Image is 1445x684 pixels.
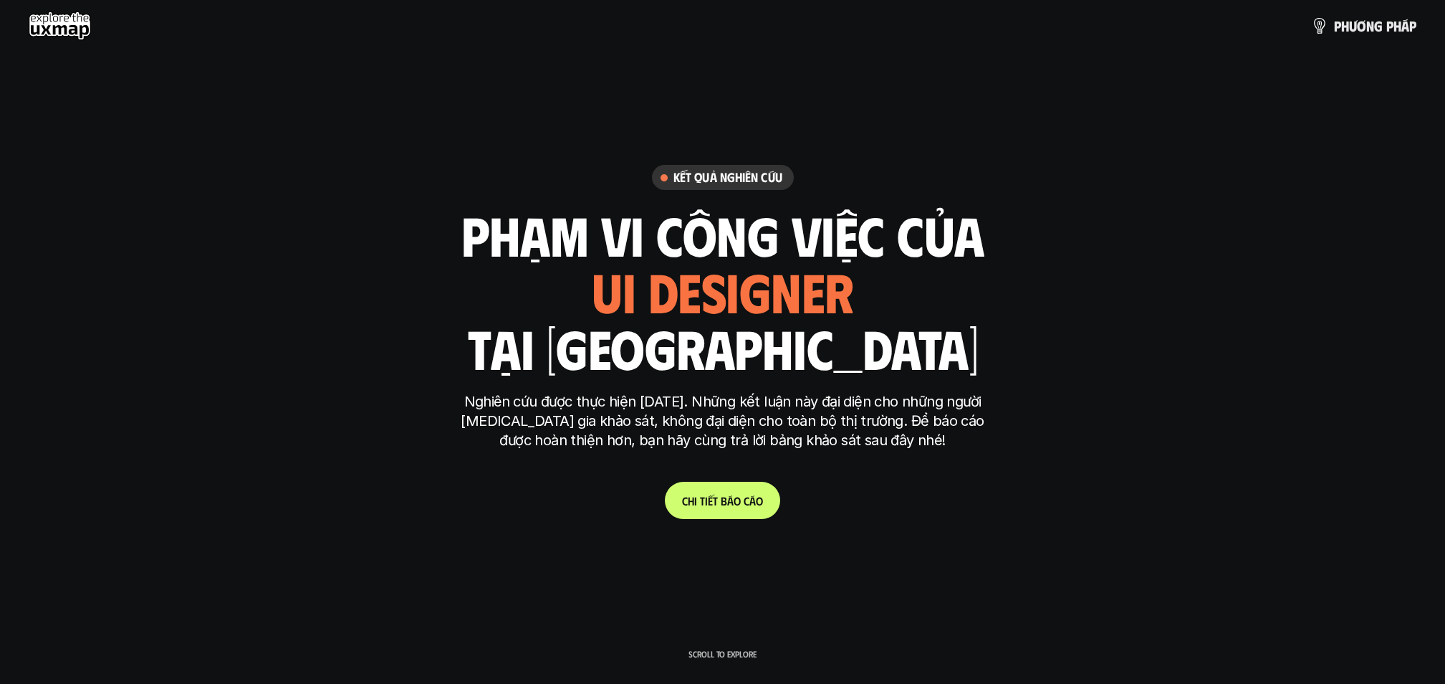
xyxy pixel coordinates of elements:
span: á [749,494,756,508]
span: b [721,494,727,508]
span: t [713,494,718,508]
span: á [727,494,734,508]
a: phươngpháp [1311,11,1416,40]
span: ơ [1357,18,1366,34]
span: h [1341,18,1349,34]
span: g [1374,18,1383,34]
h1: tại [GEOGRAPHIC_DATA] [467,318,978,378]
span: p [1334,18,1341,34]
span: n [1366,18,1374,34]
p: Scroll to explore [688,649,757,659]
span: á [1401,18,1409,34]
h6: Kết quả nghiên cứu [673,169,782,186]
span: o [756,494,763,508]
span: h [688,494,694,508]
span: i [705,494,708,508]
span: o [734,494,741,508]
span: i [694,494,697,508]
span: c [744,494,749,508]
span: t [700,494,705,508]
span: ư [1349,18,1357,34]
a: Chitiếtbáocáo [665,482,780,519]
span: p [1386,18,1393,34]
span: p [1409,18,1416,34]
h1: phạm vi công việc của [461,204,984,265]
p: Nghiên cứu được thực hiện [DATE]. Những kết luận này đại diện cho những người [MEDICAL_DATA] gia ... [454,392,992,450]
span: h [1393,18,1401,34]
span: ế [708,494,713,508]
span: C [682,494,688,508]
